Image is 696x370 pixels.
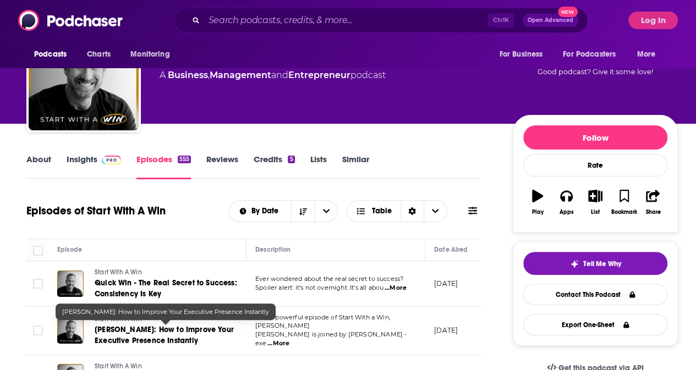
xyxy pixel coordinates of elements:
button: Play [523,183,552,222]
div: Episode [57,243,82,256]
button: open menu [26,44,81,65]
span: Spoiler alert: it's not overnight. It's all abou [255,284,383,291]
div: 555 [178,156,191,163]
p: [DATE] [434,279,458,288]
button: Log In [628,12,678,29]
a: Episodes555 [136,154,191,179]
div: Share [645,209,660,216]
p: [DATE] [434,325,458,335]
button: Share [639,183,667,222]
span: Quick Win - The Real Secret to Success: Consistency Is Key [95,278,237,299]
span: Table [372,207,392,215]
span: More [637,47,656,62]
button: Export One-Sheet [523,314,667,335]
div: Sort Direction [401,201,424,222]
span: Start With A Win [95,362,142,370]
div: List [591,209,600,216]
span: Ctrl K [488,13,514,27]
span: For Podcasters [563,47,616,62]
span: Tell Me Why [583,259,621,268]
div: Bookmark [611,209,637,216]
a: [PERSON_NAME]: How to Improve Your Executive Presence Instantly [95,324,238,346]
a: Credits5 [254,154,294,179]
div: Date Aired [434,243,468,256]
a: Reviews [206,154,238,179]
h2: Choose List sort [229,200,338,222]
div: Rate [523,154,667,176]
div: Description [255,243,291,256]
span: ...More [385,284,407,292]
img: Podchaser Pro [102,156,121,164]
button: open menu [229,207,292,215]
button: open menu [629,44,670,65]
span: Monitoring [130,47,169,62]
span: Good podcast? Give it some love! [538,68,653,76]
span: Toggle select row [33,325,43,335]
img: Podchaser - Follow, Share and Rate Podcasts [18,10,124,31]
a: Entrepreneur [288,70,350,80]
h1: Episodes of Start With A Win [26,204,166,218]
span: Toggle select row [33,279,43,289]
button: open menu [314,201,337,222]
button: Bookmark [610,183,638,222]
input: Search podcasts, credits, & more... [204,12,488,29]
span: and [271,70,288,80]
span: New [558,7,578,17]
span: Start With A Win [95,268,142,276]
a: Management [210,70,271,80]
button: Choose View [347,200,447,222]
span: , [208,70,210,80]
button: Open AdvancedNew [523,14,578,27]
button: List [581,183,610,222]
span: [PERSON_NAME]: How to Improve Your Executive Presence Instantly [62,308,269,316]
button: open menu [123,44,184,65]
a: Charts [80,44,117,65]
a: About [26,154,51,179]
span: Open Advanced [528,18,573,23]
a: Similar [342,154,369,179]
a: Lists [310,154,327,179]
span: [PERSON_NAME] is joined by [PERSON_NAME] - exe [255,330,407,347]
a: InsightsPodchaser Pro [67,154,121,179]
div: A podcast [160,69,386,82]
a: Start With A Win [95,268,238,278]
span: For Business [499,47,542,62]
span: Podcasts [34,47,67,62]
img: tell me why sparkle [570,259,579,268]
div: Search podcasts, credits, & more... [174,8,588,33]
div: Apps [560,209,574,216]
div: 5 [288,156,294,163]
button: open menu [491,44,556,65]
a: Quick Win - The Real Secret to Success: Consistency Is Key [95,278,238,300]
button: tell me why sparkleTell Me Why [523,252,667,275]
button: open menu [556,44,632,65]
button: Sort Direction [291,201,314,222]
span: In this powerful episode of Start With a Win, [PERSON_NAME] [255,313,390,330]
span: Charts [87,47,111,62]
span: Ever wondered about the real secret to success? [255,275,403,283]
span: [PERSON_NAME]: How to Improve Your Executive Presence Instantly [95,325,234,345]
div: Play [532,209,544,216]
span: By Date [251,207,282,215]
img: Start With A Win [29,20,139,130]
span: ...More [267,339,289,348]
button: Follow [523,125,667,150]
a: Contact This Podcast [523,284,667,305]
a: Business [168,70,208,80]
button: Apps [552,183,580,222]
